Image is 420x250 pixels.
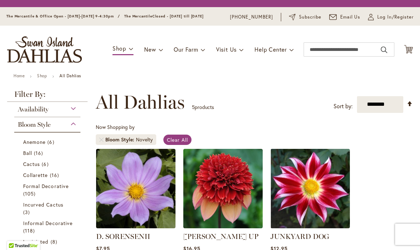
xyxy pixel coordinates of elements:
[23,171,73,179] a: Collarette 16
[167,136,188,143] span: Clear All
[23,238,73,245] a: Laciniated 8
[163,135,191,145] a: Clear All
[340,14,361,21] span: Email Us
[23,182,73,197] a: Formal Decorative 105
[37,73,47,78] a: Shop
[183,149,263,228] img: GITTY UP
[96,92,185,113] span: All Dahlias
[174,46,198,53] span: Our Farm
[152,14,204,19] span: Closed - [DATE] till [DATE]
[96,124,135,130] span: Now Shopping by
[230,14,273,21] a: [PHONE_NUMBER]
[23,220,73,226] span: Informal Decorative
[6,14,152,19] span: The Mercantile & Office Open - [DATE]-[DATE] 9-4:30pm / The Mercantile
[183,232,258,241] a: [PERSON_NAME] UP
[271,149,350,228] img: JUNKYARD DOG
[23,201,63,208] span: Incurved Cactus
[23,219,73,234] a: Informal Decorative 118
[18,105,48,113] span: Availability
[96,149,175,228] img: D. SORENSENII
[23,183,69,189] span: Formal Decorative
[377,14,414,21] span: Log In/Register
[183,223,263,230] a: GITTY UP
[271,223,350,230] a: JUNKYARD DOG
[192,101,214,113] p: products
[192,104,195,110] span: 5
[23,201,73,216] a: Incurved Cactus 3
[5,225,25,245] iframe: Launch Accessibility Center
[47,138,56,146] span: 6
[136,136,153,143] div: Novelty
[14,73,25,78] a: Home
[289,14,321,21] a: Subscribe
[105,136,136,143] span: Bloom Style
[23,227,37,234] span: 118
[144,46,156,53] span: New
[334,100,353,113] label: Sort by:
[368,14,414,21] a: Log In/Register
[34,149,45,157] span: 16
[23,138,73,146] a: Anemone 6
[271,232,329,241] a: JUNKYARD DOG
[23,161,40,167] span: Cactus
[112,45,126,52] span: Shop
[329,14,361,21] a: Email Us
[216,46,237,53] span: Visit Us
[51,238,59,245] span: 8
[23,139,46,145] span: Anemone
[23,150,32,156] span: Ball
[299,14,321,21] span: Subscribe
[50,171,61,179] span: 16
[23,208,32,216] span: 3
[18,121,51,129] span: Bloom Style
[96,223,175,230] a: D. SORENSENII
[59,73,81,78] strong: All Dahlias
[96,232,150,241] a: D. SORENSENII
[23,190,37,197] span: 105
[23,160,73,168] a: Cactus 6
[99,137,104,142] a: Remove Bloom Style Novelty
[23,238,49,245] span: Laciniated
[254,46,287,53] span: Help Center
[7,36,82,63] a: store logo
[23,172,48,178] span: Collarette
[7,90,88,102] strong: Filter By:
[42,160,50,168] span: 6
[23,149,73,157] a: Ball 16
[381,44,387,56] button: Search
